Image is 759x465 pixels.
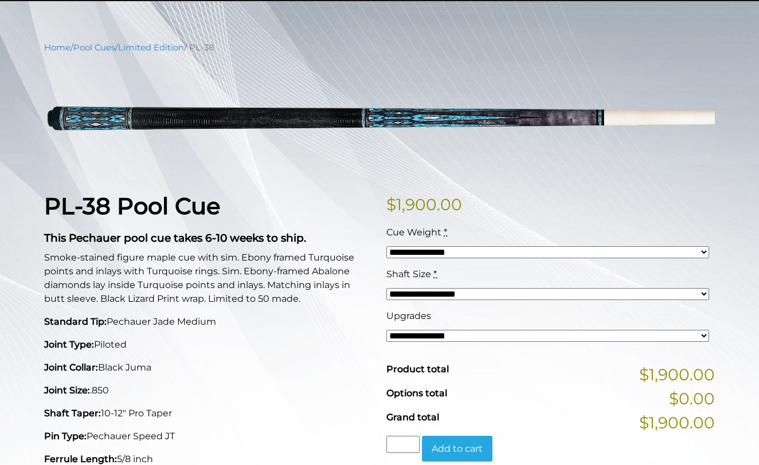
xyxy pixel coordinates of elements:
[44,339,94,350] strong: Joint Type:
[422,436,492,462] button: Add to cart
[444,227,447,238] abbr: required
[386,195,462,214] bdi: 1,900.00
[118,42,184,53] a: Limited Edition
[73,42,115,53] a: Pool Cues
[386,364,449,375] span: Product total
[386,195,396,214] span: $
[44,361,373,375] p: Black Juma
[386,310,431,321] span: Upgrades
[44,192,220,220] strong: PL-38 Pool Cue
[44,42,71,53] a: Home
[44,62,715,174] img: pl-38.png
[386,227,441,238] span: Cue Weight
[44,338,373,352] p: Piloted
[44,407,373,420] p: 10-12" Pro Taper
[44,454,117,464] strong: Ferrule Length:
[44,385,90,396] strong: Joint Size:
[44,315,373,329] p: Pechauer Jade Medium
[44,384,373,397] p: .850
[44,41,715,54] nav: Breadcrumb
[44,231,306,245] strong: This Pechauer pool cue takes 6-10 weeks to ship.
[386,269,431,279] span: Shaft Size
[386,412,439,423] span: Grand total
[386,436,420,453] input: Product quantity
[639,362,715,387] span: $1,900.00
[669,387,715,411] span: $0.00
[44,316,107,327] strong: Standard Tip:
[433,269,437,279] abbr: required
[44,429,373,443] p: Pechauer Speed JT
[44,251,373,306] p: Smoke-stained figure maple cue with sim. Ebony framed Turquoise points and inlays with Turquoise ...
[44,408,101,419] strong: Shaft Taper:
[44,362,98,373] strong: Joint Collar:
[44,431,87,442] strong: Pin Type:
[386,388,447,399] span: Options total
[639,411,715,435] span: $1,900.00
